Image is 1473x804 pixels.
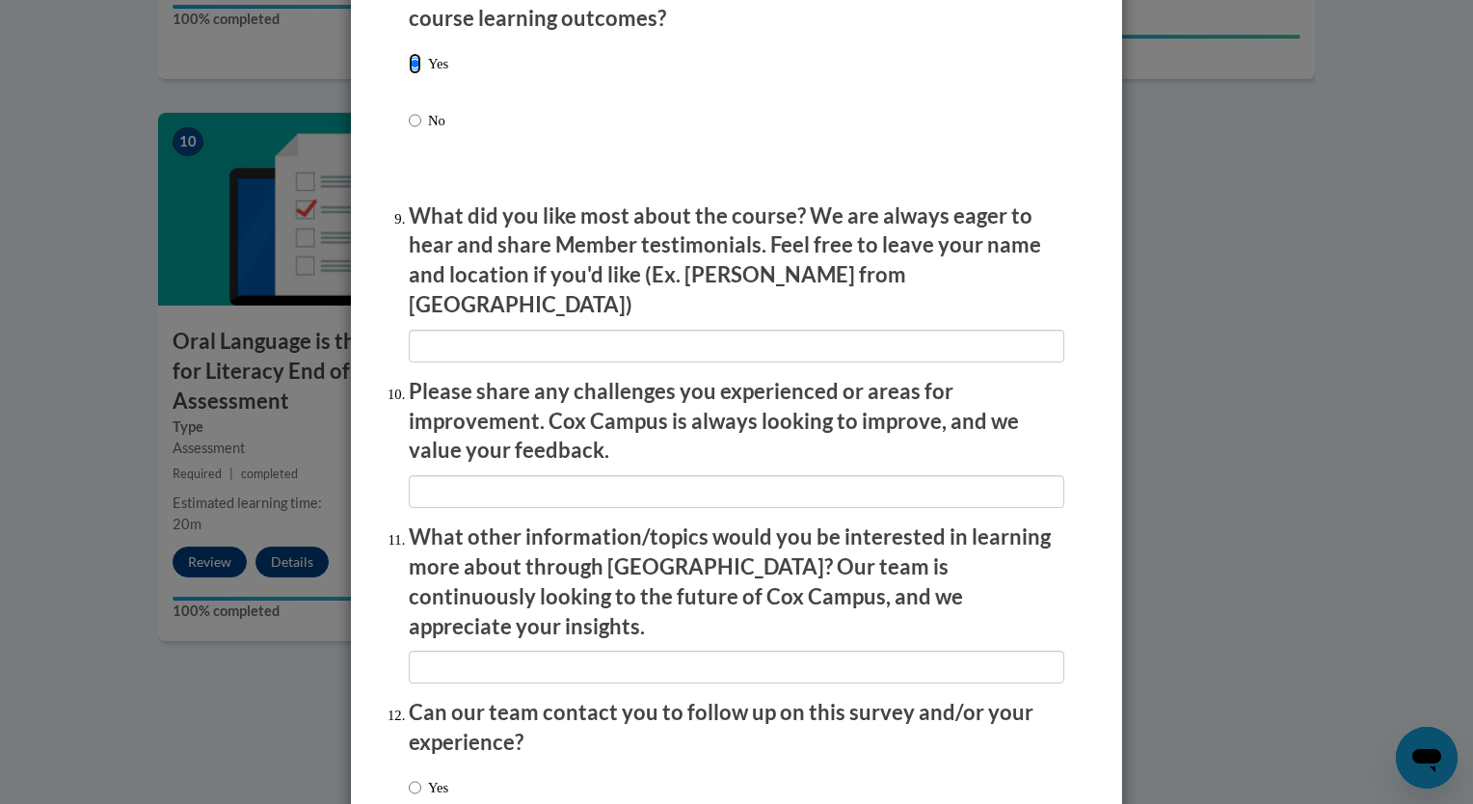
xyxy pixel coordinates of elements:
[428,53,448,74] p: Yes
[409,523,1064,641] p: What other information/topics would you be interested in learning more about through [GEOGRAPHIC_...
[409,377,1064,466] p: Please share any challenges you experienced or areas for improvement. Cox Campus is always lookin...
[409,110,421,131] input: No
[428,110,448,131] p: No
[409,201,1064,320] p: What did you like most about the course? We are always eager to hear and share Member testimonial...
[409,777,448,798] label: Yes
[409,777,421,798] input: Yes
[409,698,1064,758] p: Can our team contact you to follow up on this survey and/or your experience?
[409,53,421,74] input: Yes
